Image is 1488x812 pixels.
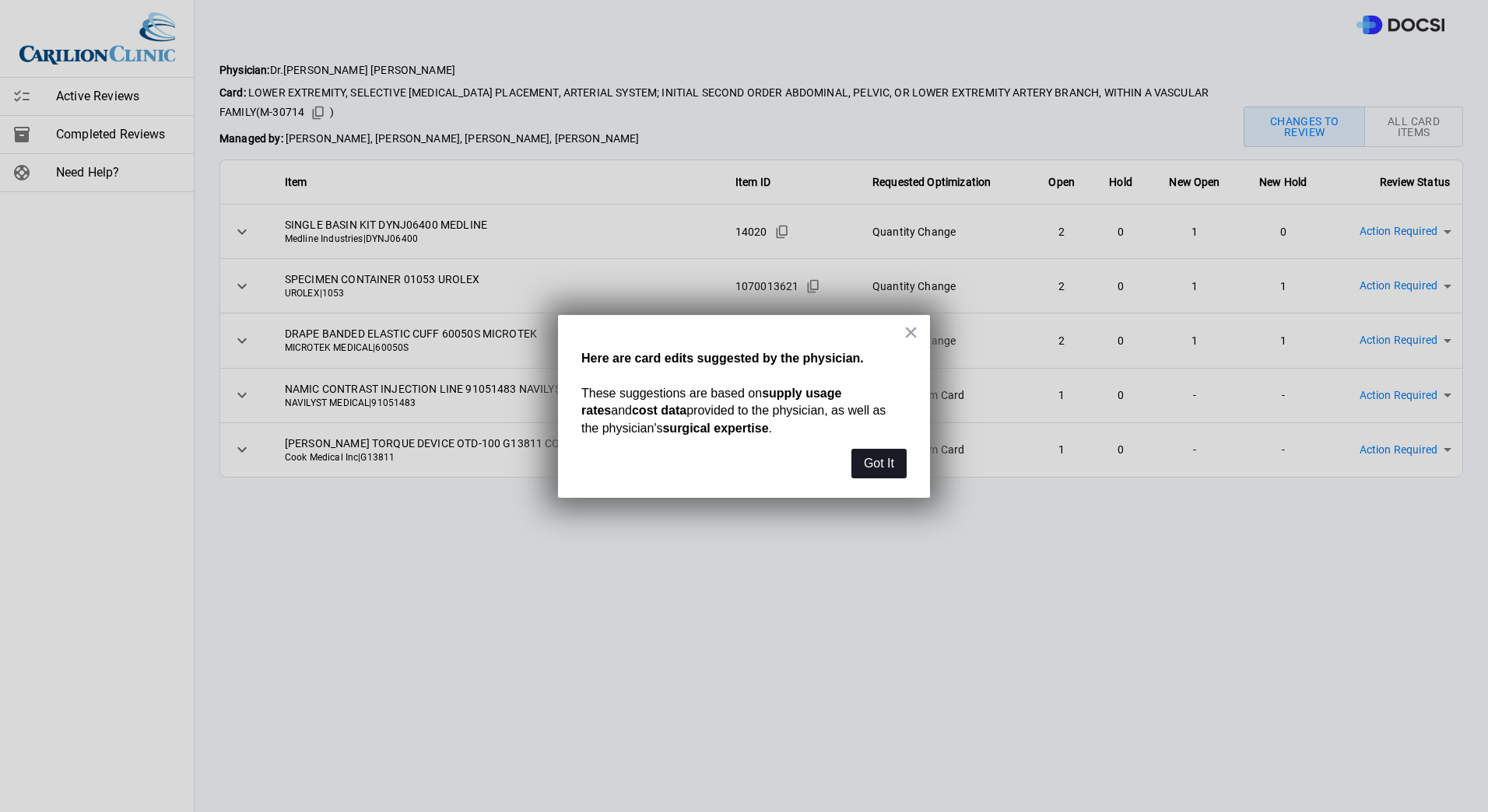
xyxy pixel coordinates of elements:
[662,422,768,435] strong: surgical expertise
[904,320,918,345] button: Close
[851,449,907,478] button: Got It
[581,387,845,417] strong: supply usage rates
[611,404,632,417] span: and
[581,352,864,365] strong: Here are card edits suggested by the physician.
[581,404,890,434] span: provided to the physician, as well as the physician's
[632,404,686,417] strong: cost data
[581,387,762,400] span: These suggestions are based on
[769,422,772,435] span: .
